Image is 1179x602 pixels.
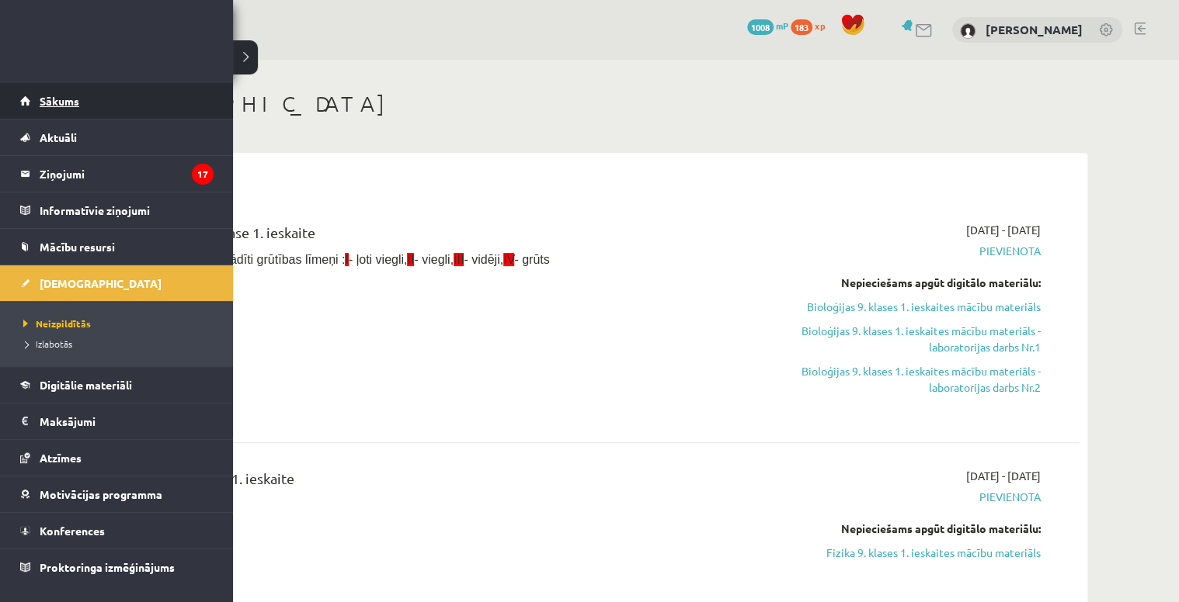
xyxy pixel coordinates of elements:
[20,83,214,119] a: Sākums
[986,22,1083,37] a: [PERSON_NAME]
[40,560,175,574] span: Proktoringa izmēģinājums
[19,317,91,330] span: Neizpildītās
[20,192,214,228] a: Informatīvie ziņojumi
[20,265,214,301] a: [DEMOGRAPHIC_DATA]
[40,451,82,465] span: Atzīmes
[20,367,214,403] a: Digitālie materiāli
[40,276,162,290] span: [DEMOGRAPHIC_DATA]
[20,549,214,585] a: Proktoringa izmēģinājums
[20,513,214,548] a: Konferences
[20,229,214,265] a: Mācību resursi
[960,23,976,39] img: Daniela Estere Smoroģina
[748,363,1041,396] a: Bioloģijas 9. klases 1. ieskaites mācību materiāls - laboratorijas darbs Nr.2
[966,222,1041,238] span: [DATE] - [DATE]
[966,468,1041,484] span: [DATE] - [DATE]
[791,19,812,35] span: 183
[40,94,79,108] span: Sākums
[454,253,464,266] span: III
[748,323,1041,355] a: Bioloģijas 9. klases 1. ieskaites mācību materiāls - laboratorijas darbs Nr.1
[40,524,105,538] span: Konferences
[117,222,725,251] div: Bioloģija JK 9.b klase 1. ieskaite
[748,243,1041,259] span: Pievienota
[20,476,214,512] a: Motivācijas programma
[748,275,1041,291] div: Nepieciešams apgūt digitālo materiālu:
[747,19,774,35] span: 1008
[117,468,725,496] div: Fizika JK 9.b klase 1. ieskaite
[747,19,788,32] a: 1008 mP
[117,253,550,266] span: Pie uzdevumiem norādīti grūtības līmeņi : - ļoti viegli, - viegli, - vidēji, - grūts
[776,19,788,32] span: mP
[40,378,132,392] span: Digitālie materiāli
[748,521,1041,537] div: Nepieciešams apgūt digitālo materiālu:
[20,403,214,439] a: Maksājumi
[20,156,214,192] a: Ziņojumi17
[93,91,1087,117] h1: [DEMOGRAPHIC_DATA]
[192,164,214,185] i: 17
[791,19,833,32] a: 183 xp
[503,253,514,266] span: IV
[40,192,214,228] legend: Informatīvie ziņojumi
[20,119,214,155] a: Aktuāli
[748,545,1041,561] a: Fizika 9. klases 1. ieskaites mācību materiāls
[40,240,115,254] span: Mācību resursi
[20,440,214,476] a: Atzīmes
[19,337,72,350] span: Izlabotās
[40,156,214,192] legend: Ziņojumi
[40,487,162,501] span: Motivācijas programma
[345,253,348,266] span: I
[748,299,1041,315] a: Bioloģijas 9. klases 1. ieskaites mācību materiāls
[40,403,214,439] legend: Maksājumi
[19,317,217,330] a: Neizpildītās
[17,27,141,66] a: Rīgas 1. Tālmācības vidusskola
[19,337,217,351] a: Izlabotās
[748,489,1041,505] span: Pievienota
[40,130,77,144] span: Aktuāli
[407,253,414,266] span: II
[815,19,825,32] span: xp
